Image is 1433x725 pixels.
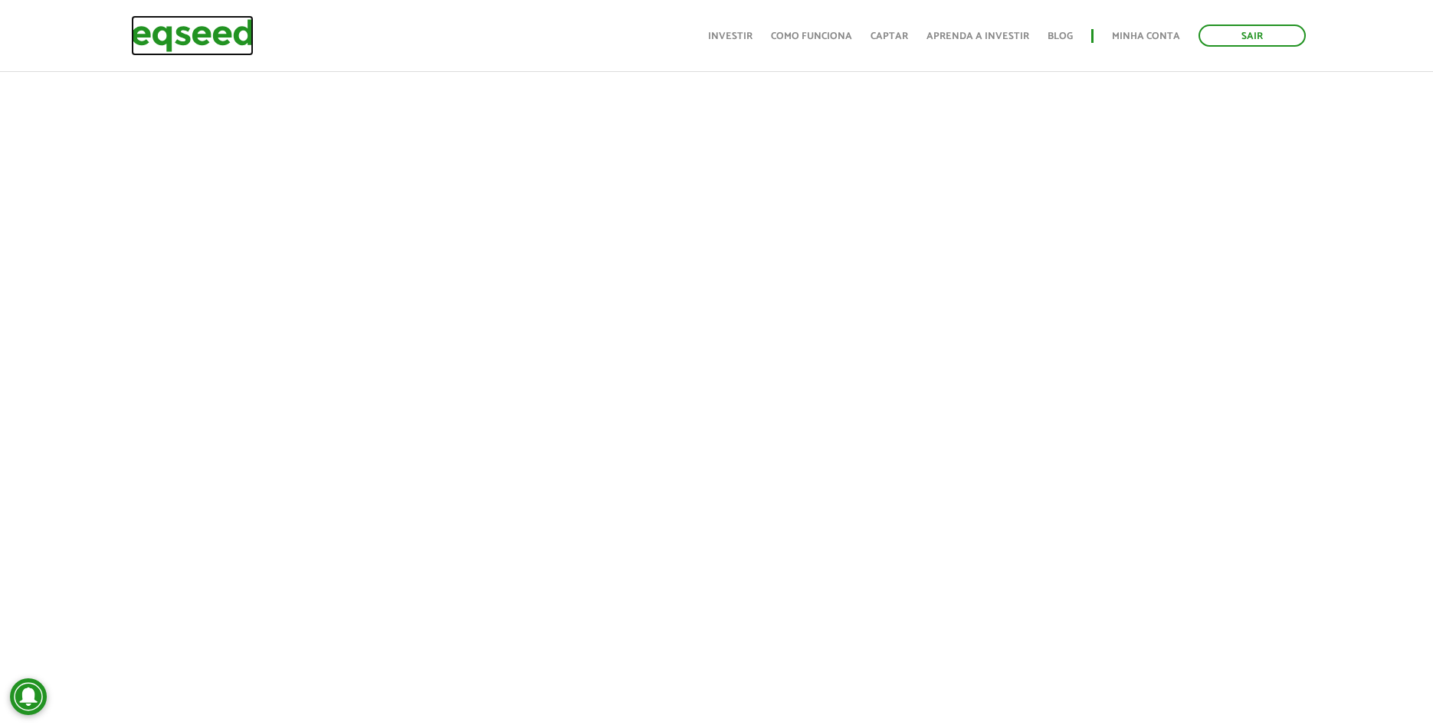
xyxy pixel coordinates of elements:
a: Investir [708,31,753,41]
a: Captar [871,31,908,41]
a: Sair [1199,24,1306,47]
a: Minha conta [1112,31,1180,41]
a: Blog [1048,31,1073,41]
a: Como funciona [771,31,852,41]
a: Aprenda a investir [926,31,1029,41]
img: EqSeed [131,15,254,56]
